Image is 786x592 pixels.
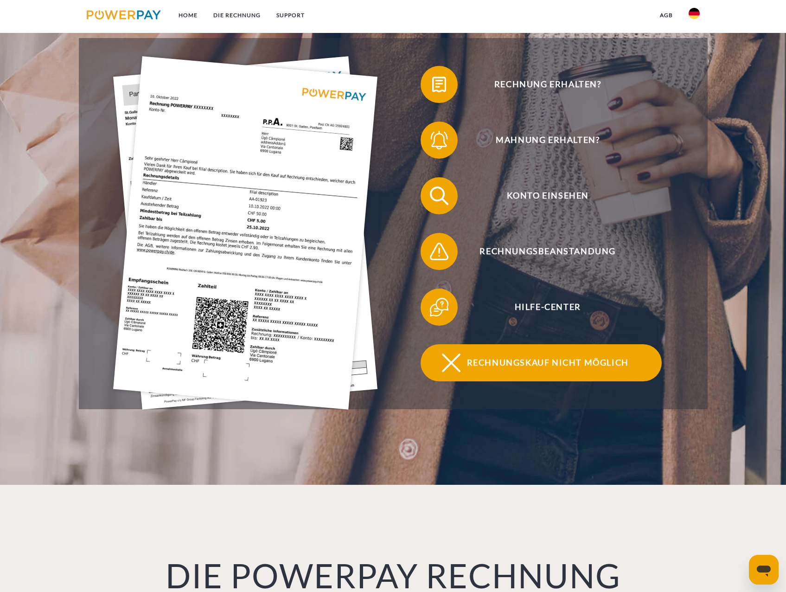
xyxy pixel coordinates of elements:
[749,555,779,585] iframe: Schaltfläche zum Öffnen des Messaging-Fensters
[428,129,451,152] img: qb_bell.svg
[421,344,662,381] button: Rechnungskauf nicht möglich
[421,233,662,270] button: Rechnungsbeanstandung
[652,7,681,24] a: agb
[113,56,377,410] img: single_invoice_powerpay_de.jpg
[421,177,662,214] button: Konto einsehen
[421,289,662,326] button: Hilfe-Center
[689,8,700,19] img: de
[434,66,661,103] span: Rechnung erhalten?
[421,66,662,103] button: Rechnung erhalten?
[434,177,661,214] span: Konto einsehen
[428,296,451,319] img: qb_help.svg
[428,240,451,263] img: qb_warning.svg
[171,7,205,24] a: Home
[434,233,661,270] span: Rechnungsbeanstandung
[268,7,313,24] a: SUPPORT
[428,73,451,96] img: qb_bill.svg
[434,344,661,381] span: Rechnungskauf nicht möglich
[428,184,451,207] img: qb_search.svg
[434,289,661,326] span: Hilfe-Center
[87,10,161,19] img: logo-powerpay.svg
[205,7,268,24] a: DIE RECHNUNG
[421,122,662,159] button: Mahnung erhalten?
[434,122,661,159] span: Mahnung erhalten?
[440,351,463,374] img: qb_close.svg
